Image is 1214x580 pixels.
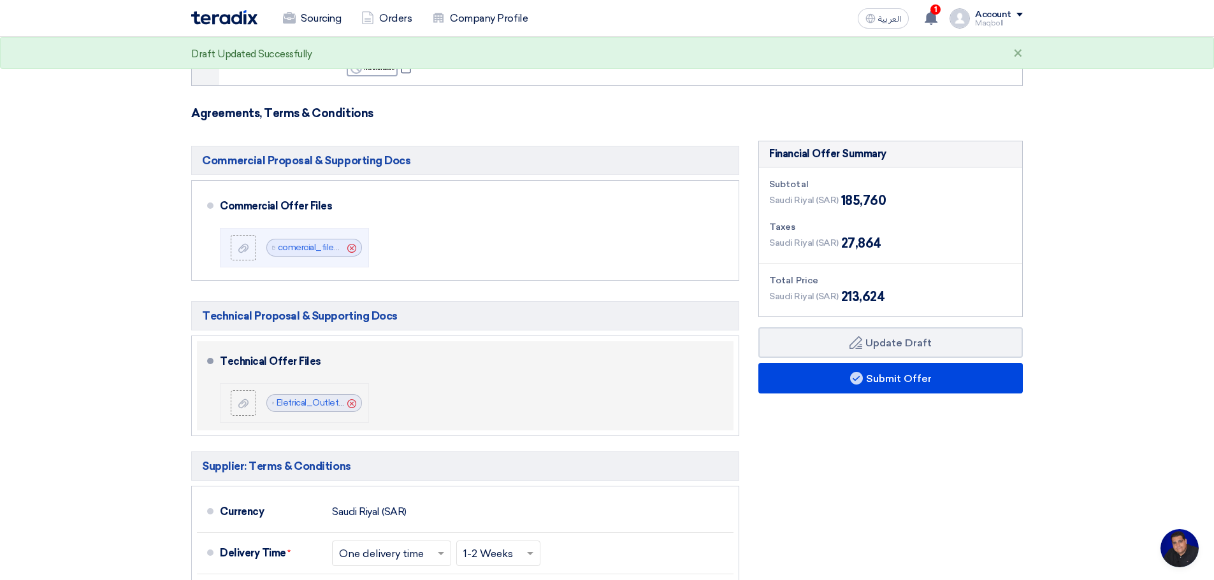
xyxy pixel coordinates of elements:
h5: Supplier: Terms & Conditions [191,451,739,481]
div: Draft Updated Successfully [191,47,312,62]
div: Financial Offer Summary [769,146,886,162]
a: Eletrical_Outlet_for_New_Media_Screens_for_Jeddah_Park_1754632181021.pdf [277,397,605,408]
span: 213,624 [841,287,885,306]
div: Taxes [769,220,1012,234]
button: Submit Offer [758,363,1023,393]
a: Open chat [1160,529,1199,567]
span: Saudi Riyal (SAR) [769,194,839,207]
div: × [1013,46,1023,62]
span: Saudi Riyal (SAR) [769,290,839,303]
button: Update Draft [758,327,1023,358]
div: Delivery Time [220,538,322,569]
div: Maqboll [975,20,1023,27]
div: Currency [220,497,322,527]
span: 185,760 [841,191,886,210]
div: Saudi Riyal (SAR) [332,500,407,524]
span: العربية [878,15,901,24]
div: Technical Offer Files [220,346,718,377]
img: profile_test.png [950,8,970,29]
a: comercial_file_jeddah_park_1754818970377.pdf [278,242,476,253]
h5: Technical Proposal & Supporting Docs [191,301,739,330]
a: Sourcing [273,4,351,32]
h3: Agreements, Terms & Conditions [191,106,1023,120]
span: 1 [930,4,941,15]
div: Commercial Offer Files [220,191,718,222]
img: Teradix logo [191,10,257,25]
span: Saudi Riyal (SAR) [769,236,839,250]
button: العربية [858,8,909,29]
div: Total Price [769,274,1012,287]
div: Account [975,10,1011,20]
h5: Commercial Proposal & Supporting Docs [191,146,739,175]
a: Company Profile [422,4,538,32]
div: Subtotal [769,178,1012,191]
span: 27,864 [841,234,881,253]
a: Orders [351,4,422,32]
